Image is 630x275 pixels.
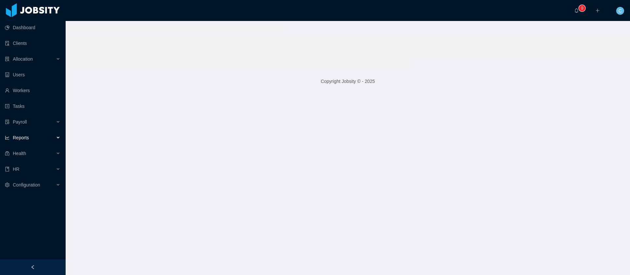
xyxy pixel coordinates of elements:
[5,167,10,171] i: icon: book
[13,182,40,187] span: Configuration
[5,57,10,61] i: icon: solution
[5,68,60,81] a: icon: robotUsers
[5,84,60,97] a: icon: userWorkers
[13,119,27,125] span: Payroll
[5,151,10,156] i: icon: medicine-box
[13,56,33,62] span: Allocation
[13,135,29,140] span: Reports
[595,8,600,13] i: icon: plus
[5,135,10,140] i: icon: line-chart
[619,7,622,15] span: C
[579,5,585,11] sup: 0
[574,8,579,13] i: icon: bell
[13,167,19,172] span: HR
[5,120,10,124] i: icon: file-protect
[66,70,630,93] footer: Copyright Jobsity © - 2025
[5,37,60,50] a: icon: auditClients
[5,21,60,34] a: icon: pie-chartDashboard
[5,100,60,113] a: icon: profileTasks
[13,151,26,156] span: Health
[5,183,10,187] i: icon: setting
